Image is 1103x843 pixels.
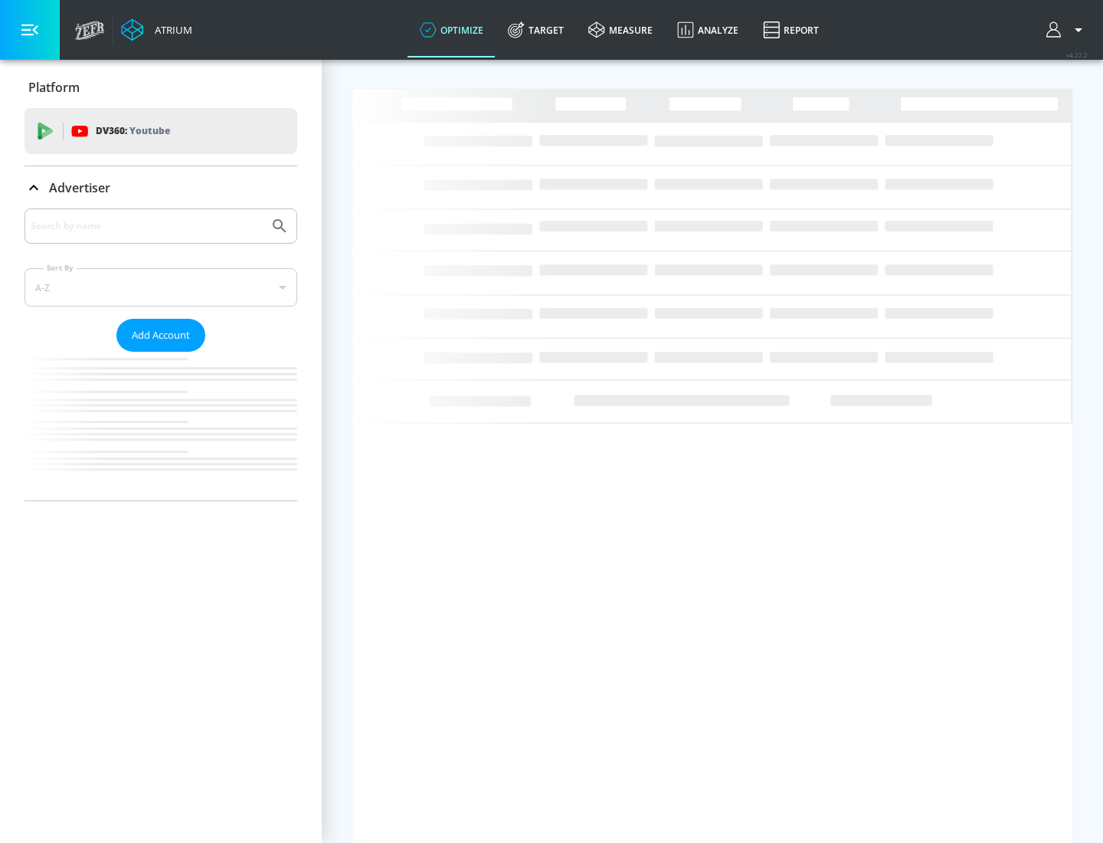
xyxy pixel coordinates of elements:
a: Report [751,2,831,57]
label: Sort By [44,263,77,273]
p: Youtube [129,123,170,139]
a: measure [576,2,665,57]
p: DV360: [96,123,170,139]
p: Platform [28,79,80,96]
a: Atrium [121,18,192,41]
p: Advertiser [49,179,110,196]
span: v 4.22.2 [1066,51,1088,59]
div: A-Z [25,268,297,307]
span: Add Account [132,326,190,344]
div: Advertiser [25,166,297,209]
a: Analyze [665,2,751,57]
div: DV360: Youtube [25,108,297,154]
div: Atrium [149,23,192,37]
div: Platform [25,66,297,109]
a: Target [496,2,576,57]
button: Add Account [116,319,205,352]
div: Advertiser [25,208,297,500]
a: optimize [407,2,496,57]
input: Search by name [31,216,263,236]
nav: list of Advertiser [25,352,297,500]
